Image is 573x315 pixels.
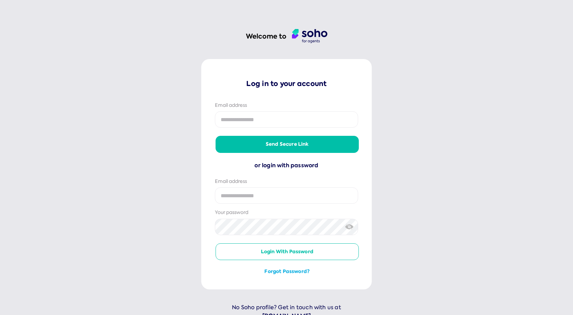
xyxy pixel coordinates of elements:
[292,29,327,43] img: agent logo
[216,268,359,275] button: Forgot password?
[215,161,358,170] div: or login with password
[246,32,286,41] h1: Welcome to
[215,178,358,185] div: Email address
[215,209,358,216] div: Your password
[215,79,358,88] p: Log in to your account
[216,136,359,153] button: Send secure link
[216,243,359,260] button: Login with password
[215,102,358,109] div: Email address
[345,223,354,230] img: eye-crossed.svg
